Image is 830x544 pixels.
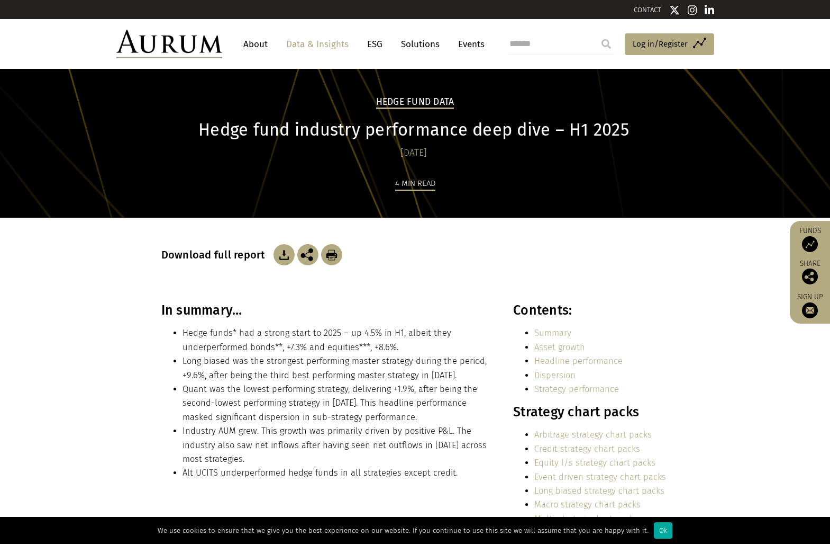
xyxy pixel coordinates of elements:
img: Sign up to our newsletter [802,302,818,318]
span: Log in/Register [633,38,688,50]
li: Long biased was the strongest performing master strategy during the period, +9.6%, after being th... [183,354,490,382]
a: Arbitrage strategy chart packs [534,430,652,440]
h2: Hedge Fund Data [376,96,454,109]
img: Aurum [116,30,222,58]
img: Instagram icon [688,5,697,15]
div: Share [795,260,825,284]
img: Access Funds [802,236,818,252]
li: Hedge funds* had a strong start to 2025 – up 4.5% in H1, albeit they underperformed bonds**, +7.3... [183,326,490,354]
a: Asset growth [534,342,585,352]
img: Download Article [273,244,295,265]
a: Funds [795,226,825,252]
a: Solutions [396,34,445,54]
img: Linkedin icon [705,5,714,15]
a: Event driven strategy chart packs [534,472,666,482]
a: Headline performance [534,356,623,366]
a: ESG [362,34,388,54]
h3: Contents: [513,302,666,318]
div: Ok [654,522,672,539]
img: Share this post [802,269,818,284]
a: CONTACT [634,6,661,14]
a: Long biased strategy chart packs [534,486,664,496]
h3: Download full report [161,248,271,261]
a: About [238,34,273,54]
a: Log in/Register [625,33,714,56]
a: Data & Insights [281,34,354,54]
h3: Strategy chart packs [513,404,666,420]
h3: In summary… [161,302,490,318]
a: Summary [534,328,571,338]
input: Submit [596,33,617,55]
a: Equity l/s strategy chart packs [534,458,655,468]
a: Strategy performance [534,384,619,394]
a: Events [453,34,485,54]
a: Credit strategy chart packs [534,444,640,454]
h1: Hedge fund industry performance deep dive – H1 2025 [161,120,667,140]
li: Industry AUM grew. This growth was primarily driven by positive P&L. The industry also saw net in... [183,424,490,466]
li: Quant was the lowest performing strategy, delivering +1.9%, after being the second-lowest perform... [183,382,490,424]
img: Twitter icon [669,5,680,15]
a: Sign up [795,292,825,318]
a: Dispersion [534,370,576,380]
a: Macro strategy chart packs [534,500,641,510]
img: Download Article [321,244,342,265]
img: Share this post [297,244,318,265]
div: [DATE] [161,146,667,160]
a: Multi-strategy chart packs [534,514,638,524]
li: Alt UCITS underperformed hedge funds in all strategies except credit. [183,466,490,480]
div: 4 min read [395,177,435,191]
